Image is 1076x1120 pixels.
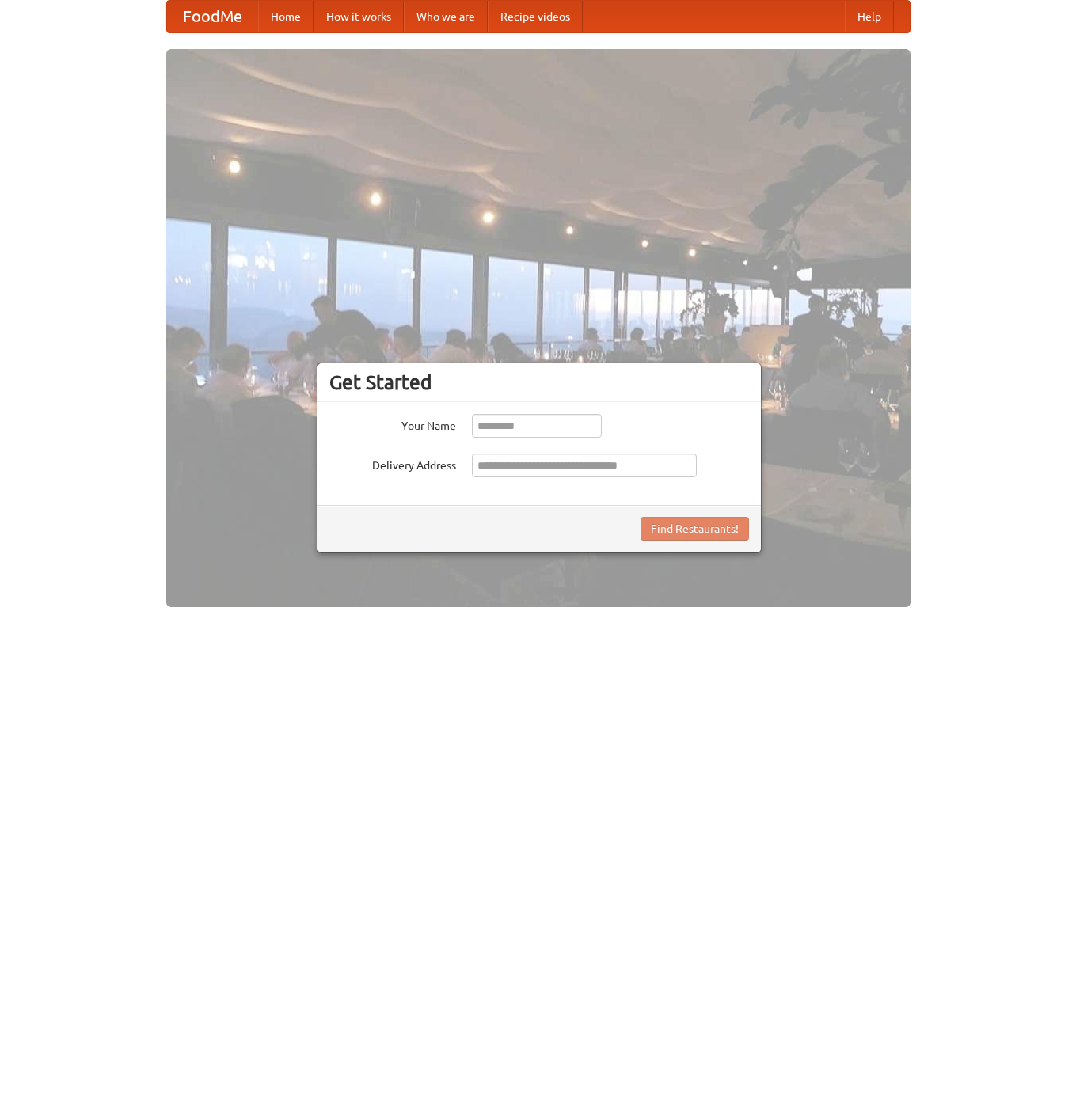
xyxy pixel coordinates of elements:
[488,1,583,32] a: Recipe videos
[329,370,749,394] h3: Get Started
[167,1,258,32] a: FoodMe
[329,454,456,473] label: Delivery Address
[404,1,488,32] a: Who we are
[258,1,314,32] a: Home
[314,1,404,32] a: How it works
[329,414,456,434] label: Your Name
[641,517,749,541] button: Find Restaurants!
[845,1,894,32] a: Help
